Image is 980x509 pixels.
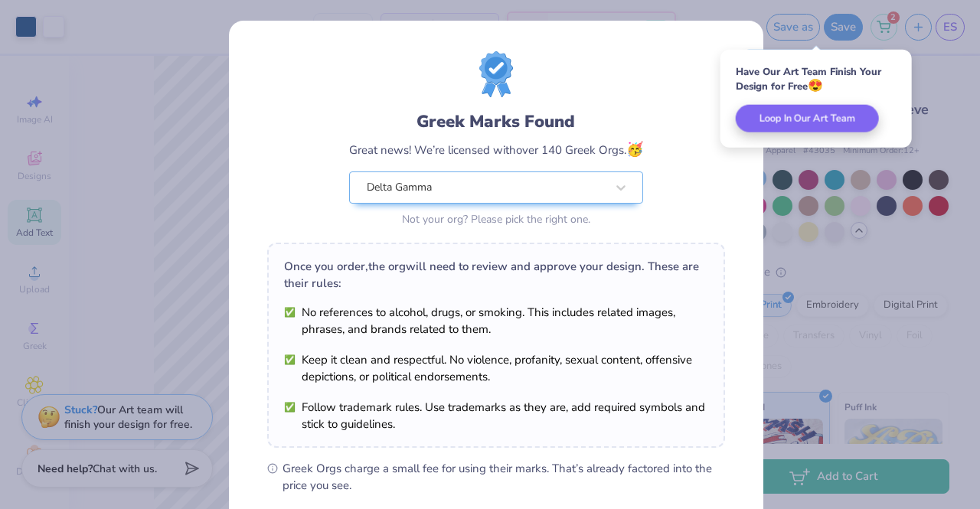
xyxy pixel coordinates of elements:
[349,139,643,160] div: Great news! We’re licensed with over 140 Greek Orgs.
[283,460,725,494] span: Greek Orgs charge a small fee for using their marks. That’s already factored into the price you see.
[349,211,643,227] div: Not your org? Please pick the right one.
[626,140,643,158] span: 🥳
[736,105,879,132] button: Loop In Our Art Team
[808,77,823,94] span: 😍
[479,51,513,97] img: license-marks-badge.png
[284,351,708,385] li: Keep it clean and respectful. No violence, profanity, sexual content, offensive depictions, or po...
[284,399,708,432] li: Follow trademark rules. Use trademarks as they are, add required symbols and stick to guidelines.
[349,109,643,134] div: Greek Marks Found
[284,258,708,292] div: Once you order, the org will need to review and approve your design. These are their rules:
[736,65,897,93] div: Have Our Art Team Finish Your Design for Free
[284,304,708,338] li: No references to alcohol, drugs, or smoking. This includes related images, phrases, and brands re...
